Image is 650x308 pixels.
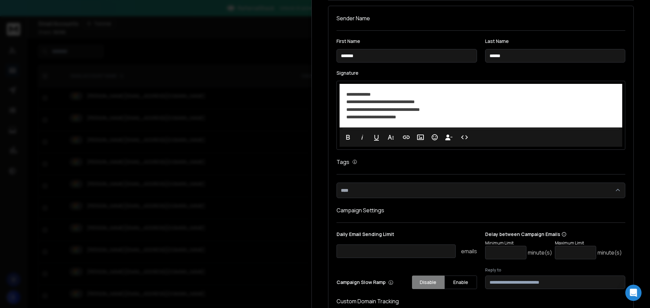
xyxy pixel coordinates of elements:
[337,14,625,22] h1: Sender Name
[485,240,552,246] p: Minimum Limit
[337,231,477,240] p: Daily Email Sending Limit
[412,276,445,289] button: Disable
[598,248,622,257] p: minute(s)
[625,285,642,301] div: Open Intercom Messenger
[337,297,625,305] h1: Custom Domain Tracking
[555,240,622,246] p: Maximum Limit
[485,231,622,238] p: Delay between Campaign Emails
[461,247,477,255] p: emails
[485,39,626,44] label: Last Name
[337,279,393,286] p: Campaign Slow Ramp
[445,276,477,289] button: Enable
[485,267,626,273] label: Reply to
[528,248,552,257] p: minute(s)
[337,71,625,75] label: Signature
[337,39,477,44] label: First Name
[337,158,349,166] h1: Tags
[337,206,625,214] h1: Campaign Settings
